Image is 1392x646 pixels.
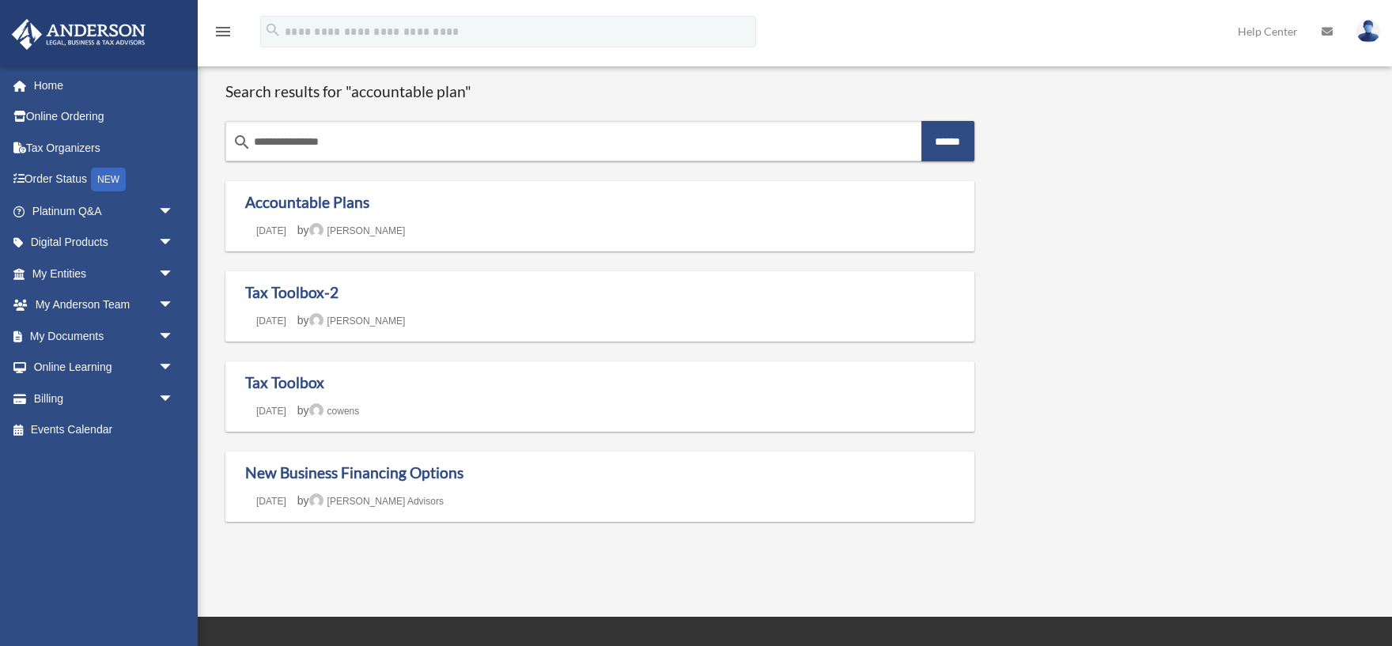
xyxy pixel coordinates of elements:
a: New Business Financing Options [245,463,463,482]
a: My Documentsarrow_drop_down [11,320,198,352]
span: arrow_drop_down [158,320,190,353]
i: search [264,21,282,39]
span: arrow_drop_down [158,195,190,228]
span: by [297,404,359,417]
a: Digital Productsarrow_drop_down [11,227,198,259]
a: Events Calendar [11,414,198,446]
a: My Anderson Teamarrow_drop_down [11,289,198,321]
span: by [297,224,406,236]
a: Platinum Q&Aarrow_drop_down [11,195,198,227]
a: [DATE] [245,406,297,417]
a: [PERSON_NAME] [309,225,406,236]
i: search [233,133,252,152]
span: by [297,494,444,507]
a: Accountable Plans [245,193,369,211]
span: arrow_drop_down [158,289,190,322]
a: [DATE] [245,496,297,507]
a: [DATE] [245,315,297,327]
a: Billingarrow_drop_down [11,383,198,414]
a: Home [11,70,190,101]
a: [PERSON_NAME] Advisors [309,496,444,507]
img: Anderson Advisors Platinum Portal [7,19,150,50]
a: Online Ordering [11,101,198,133]
a: Order StatusNEW [11,164,198,196]
span: arrow_drop_down [158,352,190,384]
a: cowens [309,406,360,417]
a: My Entitiesarrow_drop_down [11,258,198,289]
a: [PERSON_NAME] [309,315,406,327]
a: menu [214,28,233,41]
div: NEW [91,168,126,191]
a: [DATE] [245,225,297,236]
a: Online Learningarrow_drop_down [11,352,198,383]
h1: Search results for "accountable plan" [225,82,974,102]
a: Tax Toolbox [245,373,324,391]
span: arrow_drop_down [158,227,190,259]
a: Tax Organizers [11,132,198,164]
a: Tax Toolbox-2 [245,283,339,301]
span: arrow_drop_down [158,383,190,415]
img: User Pic [1356,20,1380,43]
span: arrow_drop_down [158,258,190,290]
span: by [297,314,406,327]
i: menu [214,22,233,41]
